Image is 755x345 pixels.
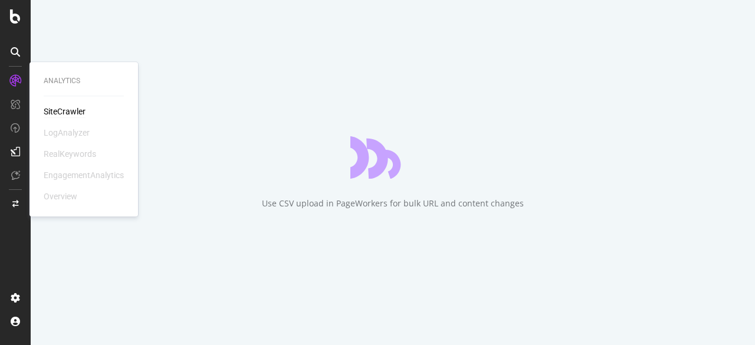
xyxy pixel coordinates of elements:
[44,190,77,202] div: Overview
[44,169,124,181] div: EngagementAnalytics
[44,148,96,160] div: RealKeywords
[44,76,124,86] div: Analytics
[44,127,90,139] div: LogAnalyzer
[44,106,86,117] a: SiteCrawler
[350,136,435,179] div: animation
[262,198,524,209] div: Use CSV upload in PageWorkers for bulk URL and content changes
